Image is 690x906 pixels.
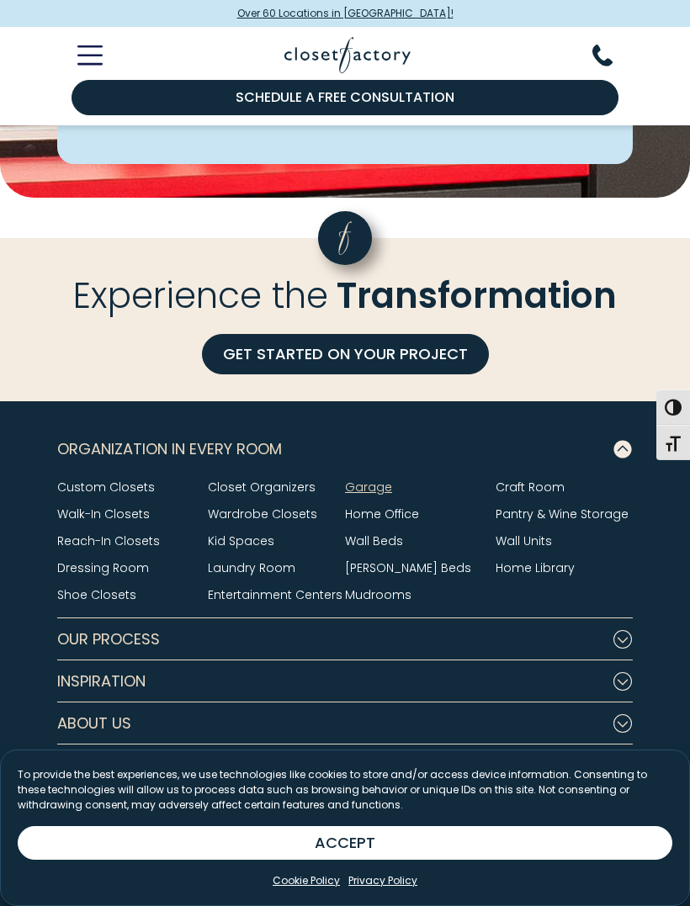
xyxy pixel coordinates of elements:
[57,660,146,702] span: Inspiration
[57,586,136,603] a: Shoe Closets
[345,479,392,495] a: Garage
[57,618,160,660] span: Our Process
[208,586,342,603] a: Entertainment Centers
[496,506,629,522] a: Pantry & Wine Storage
[57,532,160,549] a: Reach-In Closets
[345,559,471,576] a: [PERSON_NAME] Beds
[656,425,690,460] button: Toggle Font size
[237,6,454,21] span: Over 60 Locations in [GEOGRAPHIC_DATA]!
[72,80,618,115] a: Schedule a Free Consultation
[57,702,131,744] span: About Us
[57,744,633,787] button: Footer Subnav Button - Partners
[345,532,403,549] a: Wall Beds
[57,506,150,522] a: Walk-In Closets
[57,428,633,470] button: Footer Subnav Button - Organization in Every Room
[57,660,633,702] button: Footer Subnav Button - Inspiration
[57,559,149,576] a: Dressing Room
[18,826,672,860] button: ACCEPT
[208,559,295,576] a: Laundry Room
[57,479,155,495] a: Custom Closets
[496,532,552,549] a: Wall Units
[57,45,103,66] button: Toggle Mobile Menu
[345,506,419,522] a: Home Office
[73,270,328,321] span: Experience the
[18,767,672,813] p: To provide the best experiences, we use technologies like cookies to store and/or access device i...
[656,389,690,425] button: Toggle High Contrast
[57,744,130,787] span: Partners
[496,559,575,576] a: Home Library
[208,506,317,522] a: Wardrobe Closets
[208,532,274,549] a: Kid Spaces
[284,37,411,73] img: Closet Factory Logo
[57,702,633,744] button: Footer Subnav Button - About Us
[273,873,340,888] a: Cookie Policy
[202,334,489,374] a: GET STARTED ON YOUR PROJECT
[57,618,633,660] button: Footer Subnav Button - Our Process
[592,45,633,66] button: Phone Number
[337,270,617,321] span: Transformation
[57,428,282,470] span: Organization in Every Room
[208,479,316,495] a: Closet Organizers
[348,873,417,888] a: Privacy Policy
[496,479,565,495] a: Craft Room
[345,586,411,603] a: Mudrooms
